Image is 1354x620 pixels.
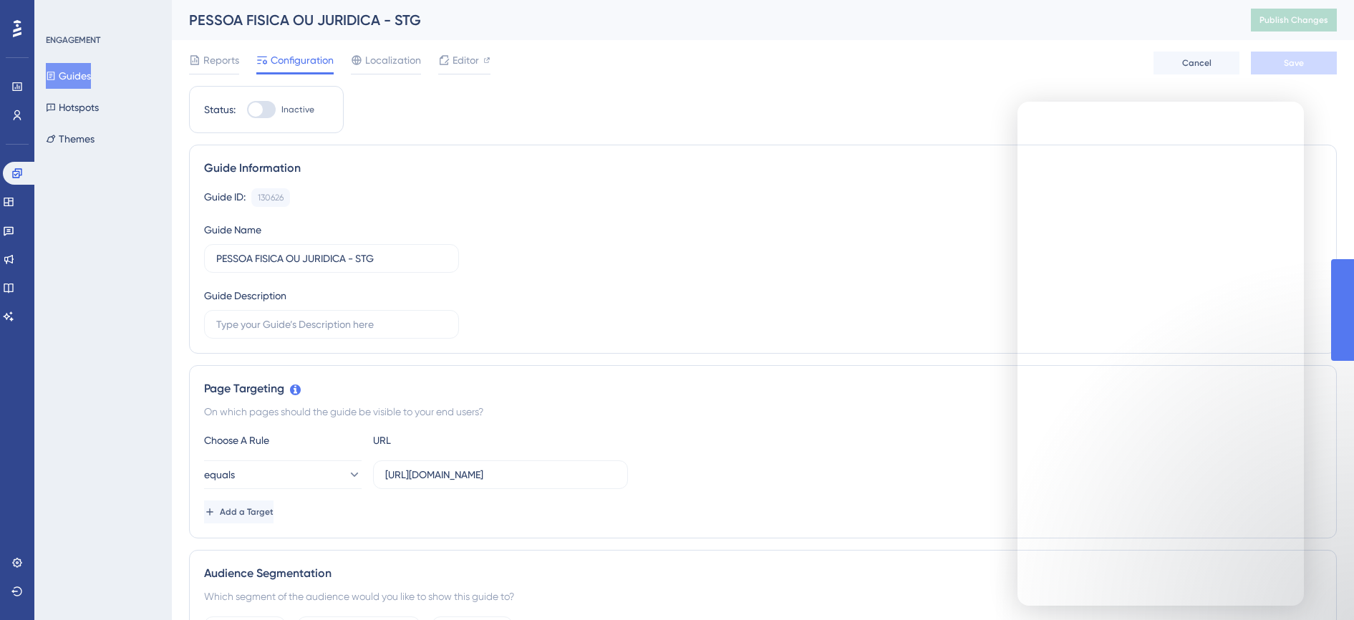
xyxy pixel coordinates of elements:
[1251,9,1337,32] button: Publish Changes
[204,160,1322,177] div: Guide Information
[373,432,531,449] div: URL
[271,52,334,69] span: Configuration
[203,52,239,69] span: Reports
[46,63,91,89] button: Guides
[281,104,314,115] span: Inactive
[204,432,362,449] div: Choose A Rule
[204,588,1322,605] div: Which segment of the audience would you like to show this guide to?
[1251,52,1337,74] button: Save
[204,500,274,523] button: Add a Target
[1154,52,1239,74] button: Cancel
[46,95,99,120] button: Hotspots
[1284,57,1304,69] span: Save
[365,52,421,69] span: Localization
[46,126,95,152] button: Themes
[216,316,447,332] input: Type your Guide’s Description here
[216,251,447,266] input: Type your Guide’s Name here
[204,466,235,483] span: equals
[258,192,284,203] div: 130626
[1017,102,1304,606] iframe: Intercom live chat
[204,287,286,304] div: Guide Description
[204,565,1322,582] div: Audience Segmentation
[204,403,1322,420] div: On which pages should the guide be visible to your end users?
[204,460,362,489] button: equals
[204,221,261,238] div: Guide Name
[204,380,1322,397] div: Page Targeting
[1294,563,1337,606] iframe: UserGuiding AI Assistant Launcher
[1259,14,1328,26] span: Publish Changes
[189,10,1215,30] div: PESSOA FISICA OU JURIDICA - STG
[46,34,100,46] div: ENGAGEMENT
[220,506,274,518] span: Add a Target
[204,188,246,207] div: Guide ID:
[453,52,479,69] span: Editor
[204,101,236,118] div: Status:
[1182,57,1212,69] span: Cancel
[385,467,616,483] input: yourwebsite.com/path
